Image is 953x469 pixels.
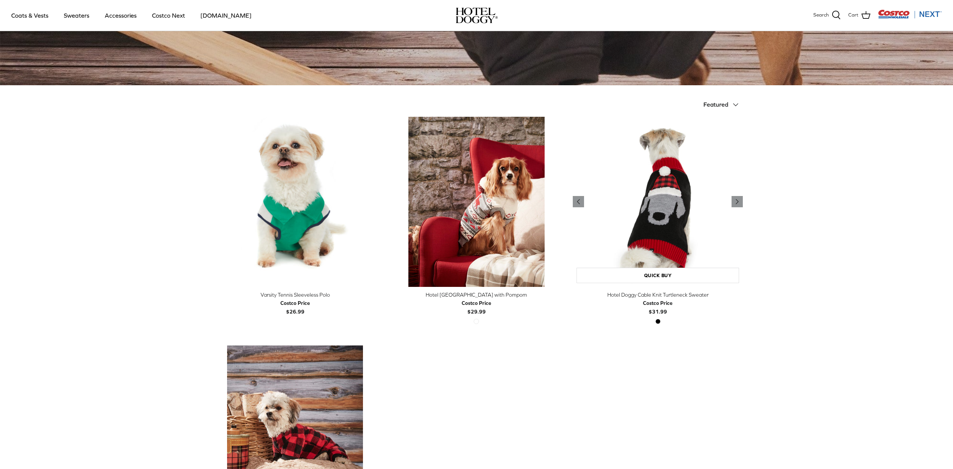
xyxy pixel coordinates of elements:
[456,8,498,23] a: hoteldoggy.com hoteldoggycom
[643,299,673,314] b: $31.99
[391,117,562,287] a: Hotel Doggy Fair Isle Sweater with Pompom
[145,3,192,28] a: Costco Next
[210,291,380,299] div: Varsity Tennis Sleeveless Polo
[848,11,870,20] a: Cart
[573,291,743,316] a: Hotel Doggy Cable Knit Turtleneck Sweater Costco Price$31.99
[813,11,841,20] a: Search
[878,14,942,20] a: Visit Costco Next
[462,299,491,314] b: $29.99
[57,3,96,28] a: Sweaters
[703,101,728,108] span: Featured
[703,97,743,113] button: Featured
[573,196,584,207] a: Previous
[280,299,310,307] div: Costco Price
[732,196,743,207] a: Previous
[643,299,673,307] div: Costco Price
[210,117,380,287] a: Varsity Tennis Sleeveless Polo
[391,291,562,299] div: Hotel [GEOGRAPHIC_DATA] with Pompom
[5,3,55,28] a: Coats & Vests
[573,117,743,287] a: Hotel Doggy Cable Knit Turtleneck Sweater
[577,268,739,283] a: Quick buy
[878,9,942,19] img: Costco Next
[194,3,258,28] a: [DOMAIN_NAME]
[280,299,310,314] b: $26.99
[462,299,491,307] div: Costco Price
[391,291,562,316] a: Hotel [GEOGRAPHIC_DATA] with Pompom Costco Price$29.99
[98,3,143,28] a: Accessories
[210,291,380,316] a: Varsity Tennis Sleeveless Polo Costco Price$26.99
[456,8,498,23] img: hoteldoggycom
[848,11,858,19] span: Cart
[573,291,743,299] div: Hotel Doggy Cable Knit Turtleneck Sweater
[813,11,829,19] span: Search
